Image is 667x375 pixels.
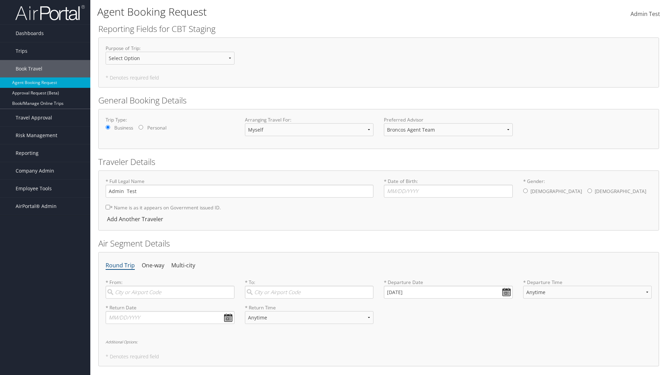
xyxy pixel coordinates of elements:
span: Employee Tools [16,180,52,197]
input: * Gender:[DEMOGRAPHIC_DATA][DEMOGRAPHIC_DATA] [523,189,528,193]
h2: Reporting Fields for CBT Staging [98,23,659,35]
h5: * Denotes required field [106,354,652,359]
label: Personal [147,124,166,131]
div: Add Another Traveler [106,215,167,223]
img: airportal-logo.png [15,5,85,21]
li: Round Trip [106,259,135,272]
input: * Name is as it appears on Government issued ID. [106,205,110,209]
label: * Date of Birth: [384,178,513,198]
h1: Agent Booking Request [97,5,472,19]
label: Preferred Advisor [384,116,513,123]
label: * Return Date [106,304,234,311]
label: Purpose of Trip : [106,45,234,70]
span: Risk Management [16,127,57,144]
span: AirPortal® Admin [16,198,57,215]
input: City or Airport Code [106,286,234,299]
input: City or Airport Code [245,286,374,299]
h6: Additional Options: [106,340,652,344]
select: * Departure Time [523,286,652,299]
a: Admin Test [631,3,660,25]
h2: General Booking Details [98,94,659,106]
input: * Date of Birth: [384,185,513,198]
li: Multi-city [171,259,195,272]
h2: Air Segment Details [98,237,659,249]
input: * Full Legal Name [106,185,373,198]
label: * Departure Date [384,279,513,286]
label: Business [114,124,133,131]
li: One-way [142,259,164,272]
input: MM/DD/YYYY [106,311,234,324]
label: [DEMOGRAPHIC_DATA] [595,185,646,198]
label: Arranging Travel For: [245,116,374,123]
label: * To: [245,279,374,299]
label: * From: [106,279,234,299]
span: Book Travel [16,60,42,77]
span: Dashboards [16,25,44,42]
input: * Gender:[DEMOGRAPHIC_DATA][DEMOGRAPHIC_DATA] [587,189,592,193]
label: Trip Type: [106,116,234,123]
h5: * Denotes required field [106,75,652,80]
label: * Name is as it appears on Government issued ID. [106,201,221,214]
label: [DEMOGRAPHIC_DATA] [530,185,582,198]
span: Company Admin [16,162,54,180]
span: Admin Test [631,10,660,18]
label: * Gender: [523,178,652,199]
select: Purpose of Trip: [106,52,234,65]
span: Travel Approval [16,109,52,126]
span: Reporting [16,144,39,162]
span: Trips [16,42,27,60]
label: * Departure Time [523,279,652,304]
label: * Full Legal Name [106,178,373,198]
label: * Return Time [245,304,374,311]
input: MM/DD/YYYY [384,286,513,299]
h2: Traveler Details [98,156,659,168]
